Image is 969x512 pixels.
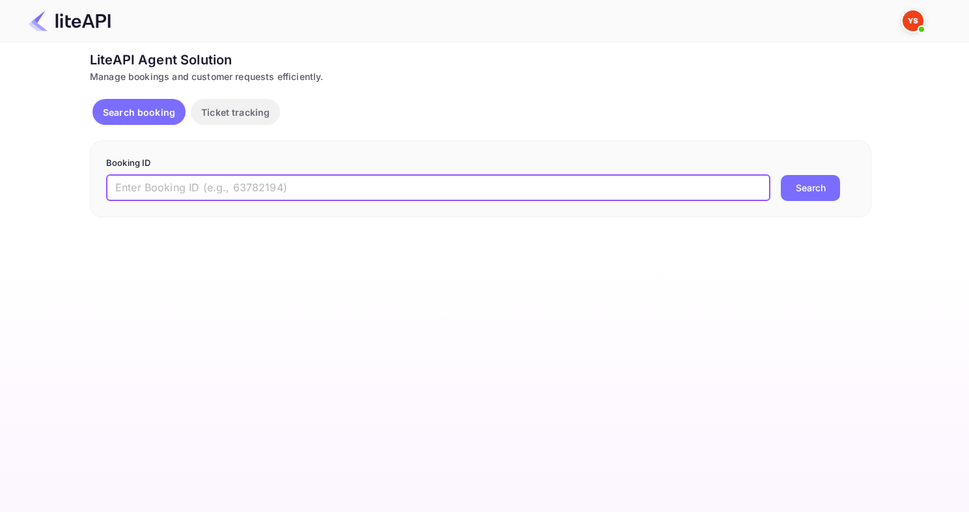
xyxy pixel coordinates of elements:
div: LiteAPI Agent Solution [90,50,871,70]
img: Yandex Support [903,10,923,31]
p: Search booking [103,105,175,119]
button: Search [781,175,840,201]
p: Ticket tracking [201,105,270,119]
img: LiteAPI Logo [29,10,111,31]
div: Manage bookings and customer requests efficiently. [90,70,871,83]
input: Enter Booking ID (e.g., 63782194) [106,175,770,201]
p: Booking ID [106,157,855,170]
